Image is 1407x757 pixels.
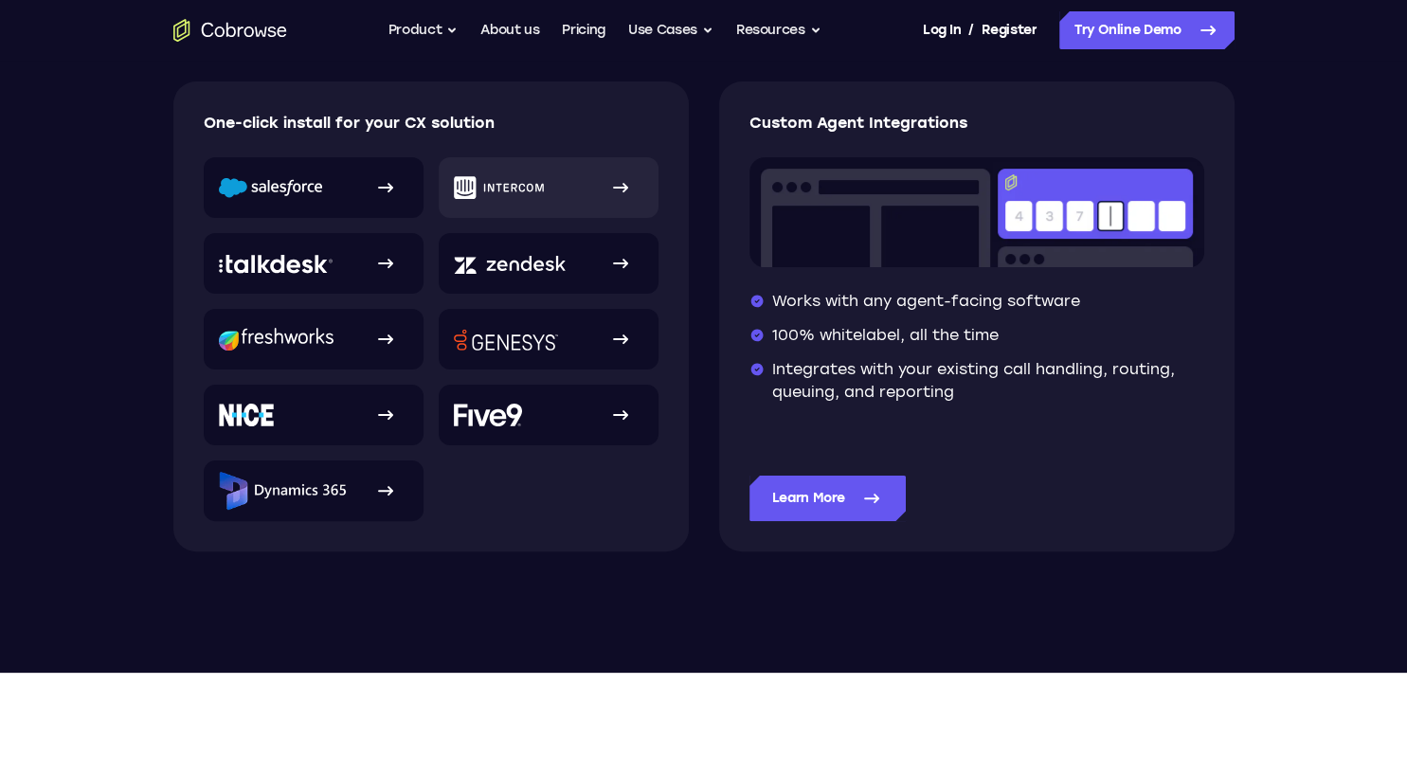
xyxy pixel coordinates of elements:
a: Register [982,11,1037,49]
img: Intercom logo [454,176,544,199]
a: NICE logo [204,385,424,445]
button: Product [388,11,459,49]
img: Freshworks logo [219,328,334,351]
a: Freshworks logo [204,309,424,369]
p: Custom Agent Integrations [749,112,1204,135]
a: Salesforce logo [204,157,424,218]
a: Pricing [562,11,605,49]
p: One-click install for your CX solution [204,112,659,135]
a: Genesys logo [439,309,658,369]
a: Try Online Demo [1059,11,1235,49]
a: Zendesk logo [439,233,658,294]
img: Five9 logo [454,404,522,426]
a: Microsoft Dynamics 365 logo [204,460,424,521]
img: Salesforce logo [219,177,322,198]
img: Genesys logo [454,329,558,351]
li: 100% whitelabel, all the time [749,324,1204,347]
span: / [968,19,974,42]
a: Go to the home page [173,19,287,42]
a: Intercom logo [439,157,658,218]
a: Talkdesk logo [204,233,424,294]
img: Talkdesk logo [219,254,333,274]
img: NICE logo [219,404,274,426]
a: Five9 logo [439,385,658,445]
button: Resources [736,11,821,49]
li: Works with any agent-facing software [749,290,1204,313]
li: Integrates with your existing call handling, routing, queuing, and reporting [749,358,1204,404]
a: About us [480,11,539,49]
img: Co-browse code entry input [749,157,1204,267]
button: Use Cases [628,11,713,49]
a: Learn More [749,476,907,521]
a: Log In [923,11,961,49]
img: Microsoft Dynamics 365 logo [219,472,346,510]
img: Zendesk logo [454,253,566,275]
